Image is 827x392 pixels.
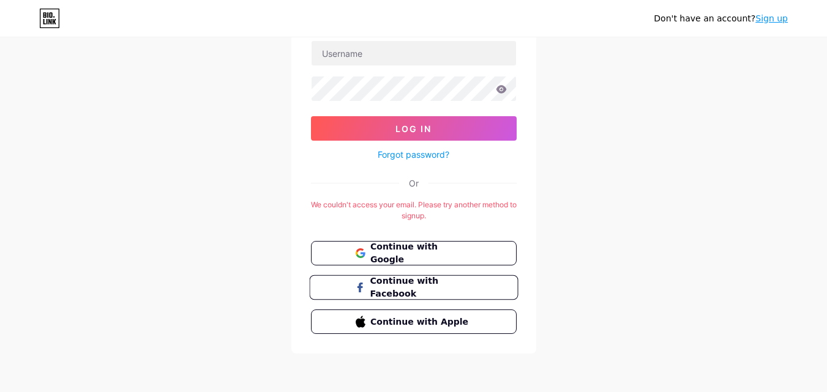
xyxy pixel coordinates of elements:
button: Continue with Apple [311,309,517,334]
span: Continue with Facebook [370,275,472,301]
button: Continue with Google [311,241,517,265]
span: Log In [395,124,432,134]
span: Continue with Google [370,240,471,266]
input: Username [312,41,516,65]
div: Don't have an account? [654,12,788,25]
a: Continue with Facebook [311,275,517,300]
button: Log In [311,116,517,141]
a: Forgot password? [378,148,449,161]
div: We couldn't access your email. Please try another method to signup. [311,199,517,221]
span: Continue with Apple [370,316,471,328]
div: Or [409,177,419,190]
button: Continue with Facebook [309,275,518,300]
a: Sign up [755,13,788,23]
